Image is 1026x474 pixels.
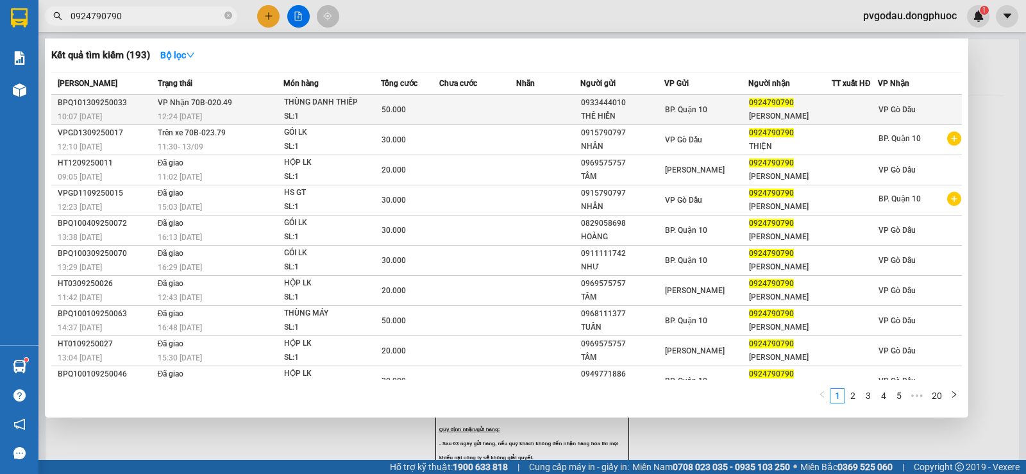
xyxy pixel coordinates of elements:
span: 30.000 [382,256,406,265]
div: VPGD1309250017 [58,126,154,140]
span: 12:10 [DATE] [58,142,102,151]
span: VP Gò Dầu [879,346,916,355]
div: [PERSON_NAME] [749,170,832,183]
div: SL: 1 [284,351,380,365]
span: question-circle [13,389,26,402]
span: 11:42 [DATE] [58,293,102,302]
div: HOÀNG [581,230,664,244]
span: message [13,447,26,459]
div: [PERSON_NAME] [749,200,832,214]
span: Người nhận [748,79,790,88]
div: 0933444010 [581,96,664,110]
span: Hotline: 19001152 [101,57,157,65]
span: 20.000 [382,165,406,174]
div: SL: 1 [284,260,380,275]
button: left [814,388,830,403]
div: TUẤN [581,321,664,334]
strong: Bộ lọc [160,50,195,60]
span: VP Nhận [878,79,909,88]
span: Bến xe [GEOGRAPHIC_DATA] [101,21,172,37]
span: 12:14:22 [DATE] [28,93,78,101]
input: Tìm tên, số ĐT hoặc mã đơn [71,9,222,23]
span: ••• [907,388,927,403]
span: 0924790790 [749,128,794,137]
button: Bộ lọcdown [150,45,205,65]
h3: Kết quả tìm kiếm ( 193 ) [51,49,150,62]
div: HỘP LK [284,337,380,351]
sup: 1 [24,358,28,362]
span: 01 Võ Văn Truyện, KP.1, Phường 2 [101,38,176,55]
div: BPQ100109250046 [58,368,154,381]
span: 0924790790 [749,189,794,198]
span: BP. Quận 10 [665,256,707,265]
div: TÂM [581,291,664,304]
span: BP. Quận 10 [665,316,707,325]
span: BP. Quận 10 [879,194,921,203]
span: 12:24 [DATE] [158,112,202,121]
div: GÓI LK [284,246,380,260]
span: 30.000 [382,377,406,385]
span: VP Gò Dầu [665,196,702,205]
div: SL: 1 [284,170,380,184]
span: Trên xe 70B-023.79 [158,128,226,137]
span: 0924790790 [749,158,794,167]
span: 09:05 [DATE] [58,173,102,182]
a: 20 [928,389,946,403]
li: 5 [891,388,907,403]
span: Đã giao [158,279,184,288]
span: 14:37 [DATE] [58,323,102,332]
div: 0915790797 [581,126,664,140]
div: NHÂN [581,140,664,153]
span: Đã giao [158,189,184,198]
div: HT0309250026 [58,277,154,291]
span: Nhãn [516,79,535,88]
span: [PERSON_NAME] [665,346,725,355]
img: warehouse-icon [13,360,26,373]
li: 1 [830,388,845,403]
span: plus-circle [947,192,961,206]
span: 0924790790 [749,98,794,107]
span: Đã giao [158,219,184,228]
div: HỘP LK [284,367,380,381]
span: Đã giao [158,339,184,348]
span: 13:38 [DATE] [58,233,102,242]
div: NHƯ [581,260,664,274]
span: 30.000 [382,226,406,235]
div: [PERSON_NAME] [749,230,832,244]
span: 15:03 [DATE] [158,203,202,212]
a: 1 [830,389,845,403]
div: BPQ101309250033 [58,96,154,110]
span: 15:30 [DATE] [158,353,202,362]
div: SL: 1 [284,321,380,335]
img: warehouse-icon [13,83,26,97]
div: SL: 1 [284,110,380,124]
li: 3 [861,388,876,403]
span: Trạng thái [158,79,192,88]
div: HS GT [284,186,380,200]
span: VP Gò Dầu [879,256,916,265]
div: THẾ HIỂN [581,110,664,123]
div: [PERSON_NAME] [749,260,832,274]
li: 20 [927,388,946,403]
span: left [818,391,826,398]
div: 0968111377 [581,307,664,321]
div: THIỆN [749,140,832,153]
div: HT0109250027 [58,337,154,351]
div: [PERSON_NAME] [749,321,832,334]
span: [PERSON_NAME] [58,79,117,88]
span: 10:07 [DATE] [58,112,102,121]
span: VP Gửi [664,79,689,88]
span: notification [13,418,26,430]
span: 13:04 [DATE] [58,353,102,362]
a: 3 [861,389,875,403]
span: close-circle [224,10,232,22]
span: 0924790790 [749,279,794,288]
img: logo [4,8,62,64]
span: VP Gò Dầu [879,286,916,295]
span: plus-circle [947,131,961,146]
div: THÙNG DANH THIẾP [284,96,380,110]
span: [PERSON_NAME] [665,165,725,174]
div: HT1209250011 [58,157,154,170]
span: [PERSON_NAME] [665,286,725,295]
span: Đã giao [158,158,184,167]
